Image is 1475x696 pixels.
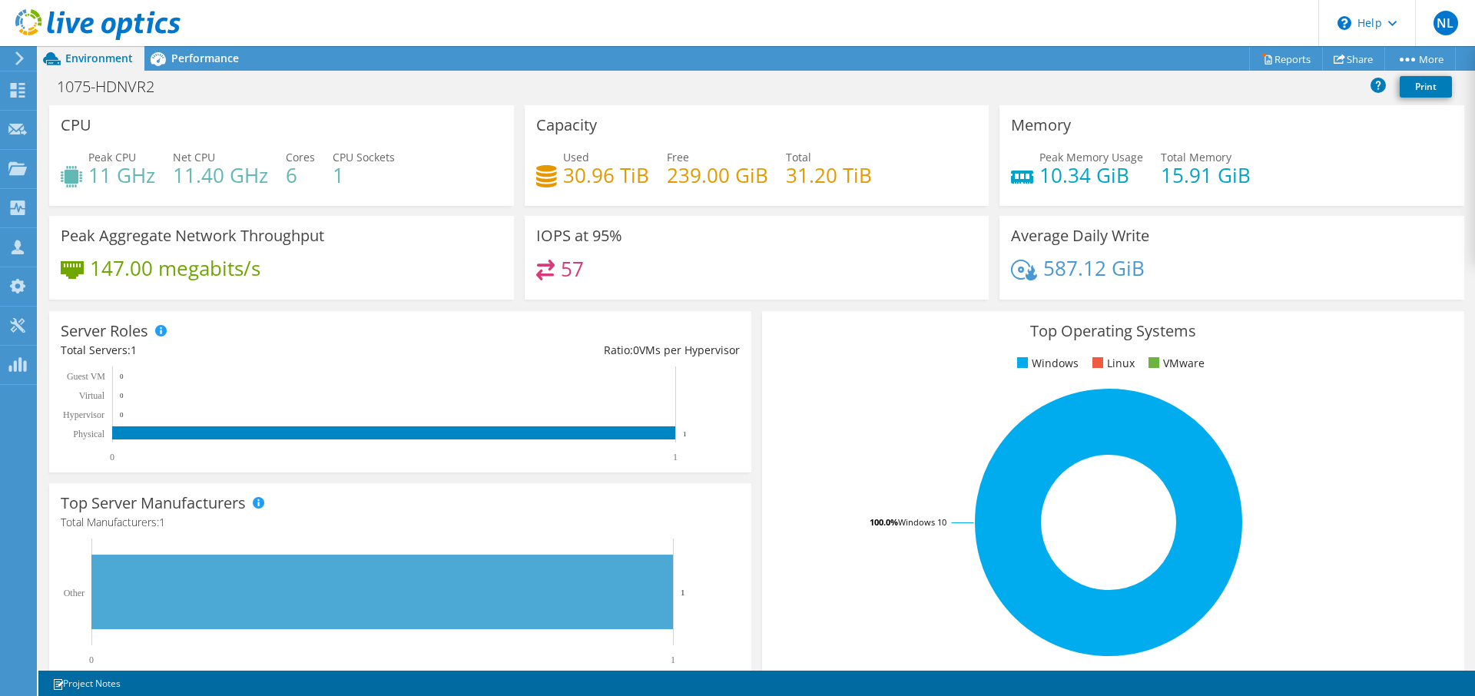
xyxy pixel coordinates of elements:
[561,260,584,277] h4: 57
[61,514,740,531] h4: Total Manufacturers:
[88,150,136,164] span: Peak CPU
[1039,150,1143,164] span: Peak Memory Usage
[786,150,811,164] span: Total
[333,150,395,164] span: CPU Sockets
[1145,355,1205,372] li: VMware
[1384,47,1456,71] a: More
[400,342,740,359] div: Ratio: VMs per Hypervisor
[1249,47,1323,71] a: Reports
[1161,150,1231,164] span: Total Memory
[171,51,239,65] span: Performance
[79,390,105,401] text: Virtual
[774,323,1453,340] h3: Top Operating Systems
[563,150,589,164] span: Used
[110,452,114,462] text: 0
[286,150,315,164] span: Cores
[1013,355,1079,372] li: Windows
[61,117,91,134] h3: CPU
[870,516,898,528] tspan: 100.0%
[536,227,622,244] h3: IOPS at 95%
[1089,355,1135,372] li: Linux
[89,655,94,665] text: 0
[90,260,260,277] h4: 147.00 megabits/s
[536,117,597,134] h3: Capacity
[120,392,124,399] text: 0
[1161,167,1251,184] h4: 15.91 GiB
[1434,11,1458,35] span: NL
[633,343,639,357] span: 0
[671,655,675,665] text: 1
[1011,117,1071,134] h3: Memory
[898,516,946,528] tspan: Windows 10
[63,409,104,420] text: Hypervisor
[286,167,315,184] h4: 6
[61,495,246,512] h3: Top Server Manufacturers
[683,430,687,438] text: 1
[159,515,165,529] span: 1
[67,371,105,382] text: Guest VM
[1011,227,1149,244] h3: Average Daily Write
[73,429,104,439] text: Physical
[786,167,872,184] h4: 31.20 TiB
[61,323,148,340] h3: Server Roles
[667,167,768,184] h4: 239.00 GiB
[563,167,649,184] h4: 30.96 TiB
[1400,76,1452,98] a: Print
[41,674,131,693] a: Project Notes
[64,588,85,598] text: Other
[1337,16,1351,30] svg: \n
[1322,47,1385,71] a: Share
[88,167,155,184] h4: 11 GHz
[673,452,678,462] text: 1
[120,373,124,380] text: 0
[65,51,133,65] span: Environment
[173,167,268,184] h4: 11.40 GHz
[120,411,124,419] text: 0
[131,343,137,357] span: 1
[1043,260,1145,277] h4: 587.12 GiB
[61,342,400,359] div: Total Servers:
[333,167,395,184] h4: 1
[61,227,324,244] h3: Peak Aggregate Network Throughput
[173,150,215,164] span: Net CPU
[681,588,685,597] text: 1
[50,78,178,95] h1: 1075-HDNVR2
[1039,167,1143,184] h4: 10.34 GiB
[667,150,689,164] span: Free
